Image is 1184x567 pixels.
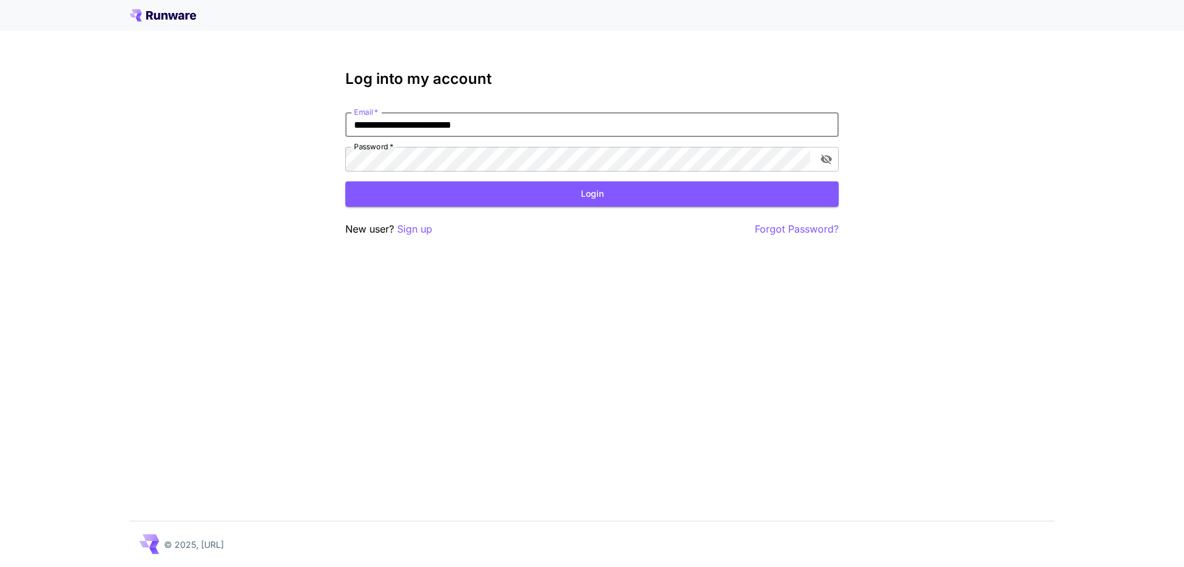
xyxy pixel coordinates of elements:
button: Sign up [397,221,432,237]
button: Login [345,181,839,207]
p: New user? [345,221,432,237]
button: toggle password visibility [815,148,837,170]
p: © 2025, [URL] [164,538,224,551]
h3: Log into my account [345,70,839,88]
button: Forgot Password? [755,221,839,237]
label: Email [354,107,378,117]
label: Password [354,141,393,152]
